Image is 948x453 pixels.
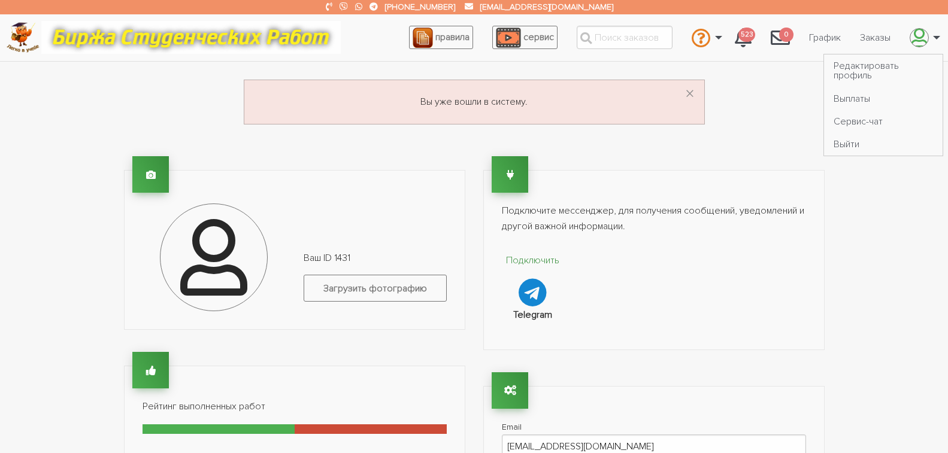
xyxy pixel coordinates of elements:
[496,28,521,48] img: play_icon-49f7f135c9dc9a03216cfdbccbe1e3994649169d890fb554cedf0eac35a01ba8.png
[502,419,806,434] label: Email
[295,251,456,311] div: Ваш ID 1431
[435,31,470,43] span: правила
[850,26,900,49] a: Заказы
[413,28,433,48] img: agreement_icon-feca34a61ba7f3d1581b08bc946b2ec1ccb426f67415f344566775c155b7f62c.png
[824,133,943,156] a: Выйти
[761,22,799,54] a: 0
[41,21,341,54] img: motto-12e01f5a76059d5f6a28199ef077b1f78e012cfde436ab5cf1d4517935686d32.gif
[824,110,943,133] a: Сервис-чат
[7,22,40,53] img: logo-c4363faeb99b52c628a42810ed6dfb4293a56d4e4775eb116515dfe7f33672af.png
[304,275,447,302] label: Загрузить фотографию
[824,87,943,110] a: Выплаты
[513,309,552,321] strong: Telegram
[725,22,761,54] a: 523
[385,2,455,12] a: [PHONE_NUMBER]
[523,31,554,43] span: сервис
[259,95,690,110] p: Вы уже вошли в систему.
[685,83,695,106] span: ×
[502,203,806,234] p: Подключите мессенджер, для получения сообщений, уведомлений и другой важной информации.
[502,253,565,269] p: Подключить
[738,28,755,42] span: 523
[824,54,943,87] a: Редактировать профиль
[409,26,473,49] a: правила
[799,26,850,49] a: График
[577,26,673,49] input: Поиск заказов
[779,28,793,42] span: 0
[492,26,558,49] a: сервис
[685,85,695,104] button: Dismiss alert
[480,2,613,12] a: [EMAIL_ADDRESS][DOMAIN_NAME]
[502,253,565,306] a: Подключить
[143,399,447,415] p: Рейтинг выполненных работ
